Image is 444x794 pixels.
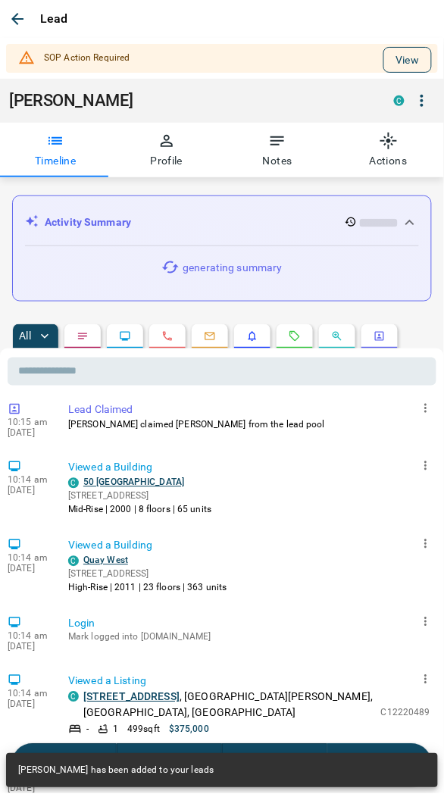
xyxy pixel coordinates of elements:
p: Viewed a Building [68,538,430,554]
svg: Emails [204,330,216,342]
svg: Agent Actions [374,330,386,342]
p: - [86,723,89,736]
div: SOP Action Required [44,44,130,73]
p: Mid-Rise | 2000 | 8 floors | 65 units [68,503,211,517]
p: generating summary [183,260,282,276]
div: condos.ca [68,478,79,489]
p: [DATE] [8,486,53,496]
p: [STREET_ADDRESS] [68,567,227,581]
div: Activity Summary [25,208,419,236]
p: 10:14 am [8,475,53,486]
button: Notes [222,123,333,177]
a: Quay West [83,555,128,566]
p: [PERSON_NAME] claimed [PERSON_NAME] from the lead pool [68,418,430,432]
svg: Calls [161,330,174,342]
svg: Notes [77,330,89,342]
p: [DATE] [8,699,53,710]
a: 50 [GEOGRAPHIC_DATA] [83,477,184,488]
a: [STREET_ADDRESS] [83,691,180,703]
p: Viewed a Listing [68,674,430,689]
div: condos.ca [68,556,79,567]
p: High-Rise | 2011 | 23 floors | 363 units [68,581,227,595]
p: Activity Summary [45,214,131,230]
p: 10:14 am [8,631,53,642]
div: condos.ca [394,95,405,106]
p: 10:15 am [8,417,53,428]
p: All [19,331,31,342]
p: Login [68,616,430,632]
p: 499 sqft [127,723,160,736]
p: $375,000 [169,723,209,736]
p: Lead Claimed [68,402,430,418]
p: 10:14 am [8,553,53,564]
p: Mark logged into [DOMAIN_NAME] [68,632,430,642]
h1: [PERSON_NAME] [9,91,371,111]
svg: Lead Browsing Activity [119,330,131,342]
div: condos.ca [68,692,79,702]
p: Lead [40,10,68,28]
p: [DATE] [8,428,53,439]
p: [DATE] [8,564,53,574]
p: C12220489 [381,706,430,720]
p: 10:14 am [8,689,53,699]
p: 1 [113,723,118,736]
p: Viewed a Building [68,460,430,476]
div: [PERSON_NAME] has been added to your leads [18,758,214,783]
svg: Requests [289,330,301,342]
p: , [GEOGRAPHIC_DATA][PERSON_NAME], [GEOGRAPHIC_DATA], [GEOGRAPHIC_DATA] [83,689,374,721]
svg: Listing Alerts [246,330,258,342]
p: [DATE] [8,642,53,652]
p: [STREET_ADDRESS] [68,489,211,503]
svg: Opportunities [331,330,343,342]
button: Profile [111,123,223,177]
button: View [383,47,432,73]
